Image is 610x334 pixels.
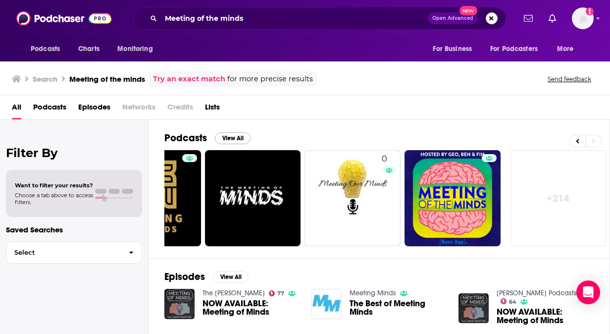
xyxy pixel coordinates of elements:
[205,99,220,119] a: Lists
[213,271,249,283] button: View All
[484,40,552,58] button: open menu
[164,289,195,319] img: NOW AVAILABLE: Meeting of Minds
[305,150,401,246] a: 0
[426,40,484,58] button: open menu
[520,10,537,27] a: Show notifications dropdown
[572,7,594,29] img: User Profile
[572,7,594,29] button: Show profile menu
[277,291,284,296] span: 77
[122,99,155,119] span: Networks
[164,132,251,144] a: PodcastsView All
[428,12,478,24] button: Open AdvancedNew
[458,293,489,324] img: NOW AVAILABLE: Meeting of Minds
[72,40,105,58] a: Charts
[6,225,142,234] p: Saved Searches
[78,42,100,56] span: Charts
[490,42,538,56] span: For Podcasters
[78,99,110,119] a: Episodes
[459,6,477,15] span: New
[572,7,594,29] span: Logged in as cnagle
[6,146,142,160] h2: Filter By
[576,280,600,304] div: Open Intercom Messenger
[350,289,396,297] a: Meeting Minds
[161,10,428,26] input: Search podcasts, credits, & more...
[350,299,447,316] a: The Best of Meeting Minds
[117,42,152,56] span: Monitoring
[550,40,586,58] button: open menu
[501,298,517,304] a: 64
[203,289,265,297] a: The Dinesh D'Souza Podcast
[215,132,251,144] button: View All
[167,99,193,119] span: Credits
[269,290,285,296] a: 77
[6,241,142,264] button: Select
[203,299,300,316] a: NOW AVAILABLE: Meeting of Minds
[24,40,73,58] button: open menu
[33,74,57,84] h3: Search
[432,16,473,21] span: Open Advanced
[227,73,313,85] span: for more precise results
[15,192,93,206] span: Choose a tab above to access filters.
[134,7,506,30] div: Search podcasts, credits, & more...
[164,132,207,144] h2: Podcasts
[31,42,60,56] span: Podcasts
[497,308,594,325] a: NOW AVAILABLE: Meeting of Minds
[15,182,93,189] span: Want to filter your results?
[110,40,165,58] button: open menu
[545,75,594,83] button: Send feedback
[69,74,145,84] h3: Meeting of the minds
[33,99,66,119] a: Podcasts
[311,289,342,319] img: The Best of Meeting Minds
[164,271,205,283] h2: Episodes
[153,73,225,85] a: Try an exact match
[164,271,249,283] a: EpisodesView All
[382,154,397,242] div: 0
[433,42,472,56] span: For Business
[586,7,594,15] svg: Add a profile image
[510,150,607,246] a: +214
[509,300,516,304] span: 64
[557,42,574,56] span: More
[6,249,121,256] span: Select
[497,289,577,297] a: Dennis Prager Podcasts
[16,9,111,28] img: Podchaser - Follow, Share and Rate Podcasts
[12,99,21,119] a: All
[545,10,560,27] a: Show notifications dropdown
